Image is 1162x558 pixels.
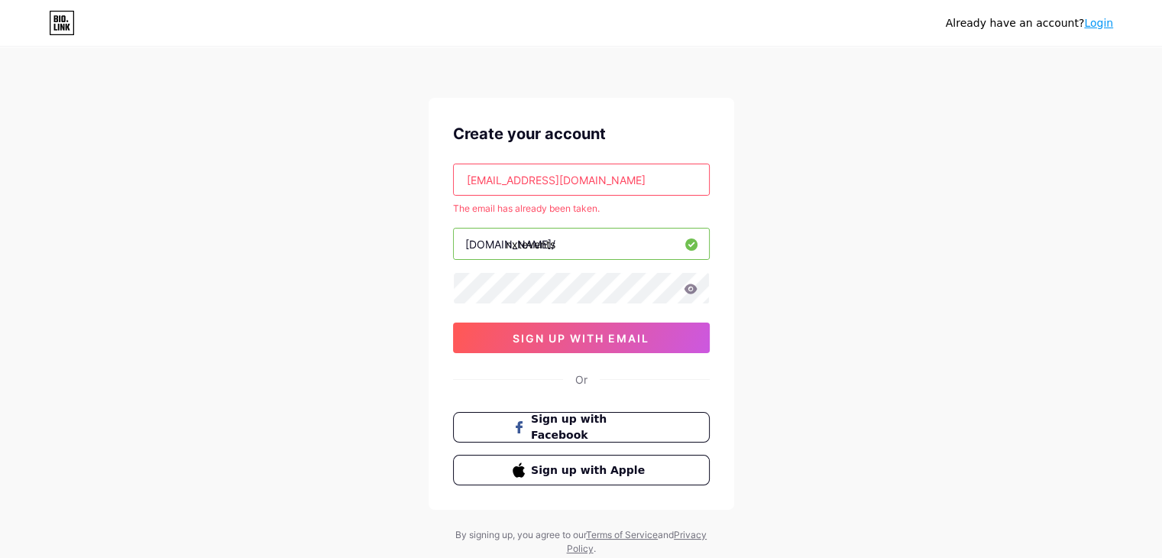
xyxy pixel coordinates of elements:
[453,412,710,443] button: Sign up with Facebook
[465,236,555,252] div: [DOMAIN_NAME]/
[531,462,649,479] span: Sign up with Apple
[1084,17,1113,29] a: Login
[453,122,710,145] div: Create your account
[453,455,710,485] button: Sign up with Apple
[586,529,658,540] a: Terms of Service
[531,411,649,443] span: Sign up with Facebook
[453,323,710,353] button: sign up with email
[453,202,710,216] div: The email has already been taken.
[454,164,709,195] input: Email
[575,371,587,388] div: Or
[454,229,709,259] input: username
[452,528,711,556] div: By signing up, you agree to our and .
[946,15,1113,31] div: Already have an account?
[513,332,649,345] span: sign up with email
